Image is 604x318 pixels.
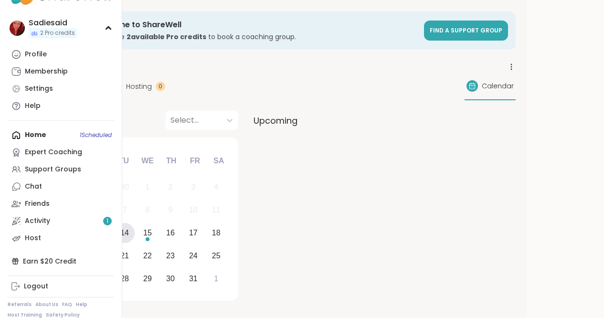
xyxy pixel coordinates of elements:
[120,180,129,193] div: 30
[143,249,152,262] div: 22
[115,200,135,221] div: Not available Tuesday, October 7th, 2025
[189,203,198,216] div: 10
[25,199,50,209] div: Friends
[8,46,114,63] a: Profile
[160,268,181,289] div: Choose Thursday, October 30th, 2025
[189,249,198,262] div: 24
[146,180,150,193] div: 1
[25,84,53,94] div: Settings
[8,253,114,270] div: Earn $20 Credit
[143,226,152,239] div: 15
[430,26,502,34] span: Find a support group
[168,180,172,193] div: 2
[25,101,41,111] div: Help
[189,226,198,239] div: 17
[8,212,114,230] a: Activity1
[183,223,203,244] div: Choose Friday, October 17th, 2025
[115,245,135,266] div: Choose Tuesday, October 21st, 2025
[76,301,87,308] a: Help
[106,217,108,225] span: 1
[212,203,221,216] div: 11
[120,249,129,262] div: 21
[25,50,47,59] div: Profile
[8,161,114,178] a: Support Groups
[166,272,175,285] div: 30
[8,278,114,295] a: Logout
[183,245,203,266] div: Choose Friday, October 24th, 2025
[25,182,42,191] div: Chat
[212,249,221,262] div: 25
[208,150,229,171] div: Sa
[93,20,418,30] h3: Welcome to ShareWell
[214,180,218,193] div: 4
[120,272,129,285] div: 28
[8,230,114,247] a: Host
[166,226,175,239] div: 16
[113,150,134,171] div: Tu
[138,245,158,266] div: Choose Wednesday, October 22nd, 2025
[212,226,221,239] div: 18
[138,177,158,198] div: Not available Wednesday, October 1st, 2025
[214,272,218,285] div: 1
[115,223,135,244] div: Choose Tuesday, October 14th, 2025
[160,177,181,198] div: Not available Thursday, October 2nd, 2025
[166,249,175,262] div: 23
[254,114,297,127] span: Upcoming
[8,144,114,161] a: Expert Coaching
[93,32,418,42] h3: You have to book a coaching group.
[482,81,514,91] span: Calendar
[184,150,205,171] div: Fr
[160,245,181,266] div: Choose Thursday, October 23rd, 2025
[160,223,181,244] div: Choose Thursday, October 16th, 2025
[25,216,50,226] div: Activity
[168,203,172,216] div: 9
[8,301,32,308] a: Referrals
[35,301,58,308] a: About Us
[206,245,226,266] div: Choose Saturday, October 25th, 2025
[40,29,75,37] span: 2 Pro credits
[25,67,68,76] div: Membership
[25,148,82,157] div: Expert Coaching
[8,63,114,80] a: Membership
[138,200,158,221] div: Not available Wednesday, October 8th, 2025
[8,178,114,195] a: Chat
[24,282,48,291] div: Logout
[189,272,198,285] div: 31
[126,82,152,92] span: Hosting
[156,82,165,91] div: 0
[206,223,226,244] div: Choose Saturday, October 18th, 2025
[25,233,41,243] div: Host
[206,200,226,221] div: Not available Saturday, October 11th, 2025
[191,180,195,193] div: 3
[143,272,152,285] div: 29
[8,195,114,212] a: Friends
[8,80,114,97] a: Settings
[183,200,203,221] div: Not available Friday, October 10th, 2025
[67,176,227,290] div: month 2025-10
[115,177,135,198] div: Not available Tuesday, September 30th, 2025
[137,150,158,171] div: We
[206,177,226,198] div: Not available Saturday, October 4th, 2025
[8,97,114,115] a: Help
[138,223,158,244] div: Choose Wednesday, October 15th, 2025
[424,21,508,41] a: Find a support group
[120,226,129,239] div: 14
[25,165,81,174] div: Support Groups
[183,177,203,198] div: Not available Friday, October 3rd, 2025
[138,268,158,289] div: Choose Wednesday, October 29th, 2025
[183,268,203,289] div: Choose Friday, October 31st, 2025
[127,32,206,42] b: 2 available Pro credit s
[62,301,72,308] a: FAQ
[146,203,150,216] div: 8
[29,18,77,28] div: Sadiesaid
[115,268,135,289] div: Choose Tuesday, October 28th, 2025
[160,200,181,221] div: Not available Thursday, October 9th, 2025
[161,150,182,171] div: Th
[123,203,127,216] div: 7
[10,21,25,36] img: Sadiesaid
[206,268,226,289] div: Choose Saturday, November 1st, 2025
